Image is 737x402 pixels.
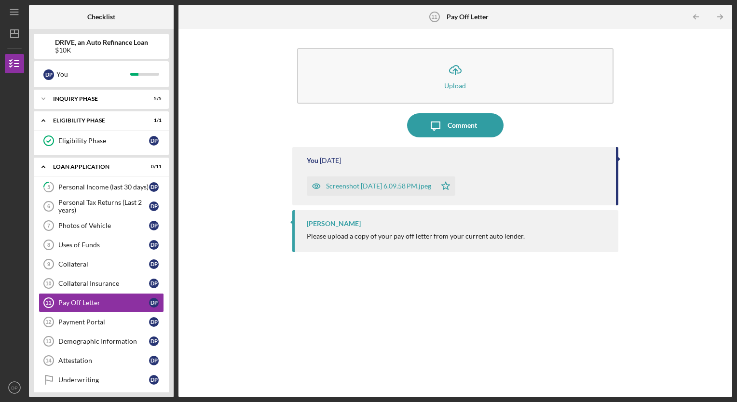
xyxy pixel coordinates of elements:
button: Upload [297,48,614,104]
div: D P [149,221,159,230]
tspan: 6 [47,203,50,209]
div: Collateral Insurance [58,280,149,287]
a: 12Payment PortalDP [39,312,164,332]
a: UnderwritingDP [39,370,164,389]
div: You [307,157,318,164]
div: Collateral [58,260,149,268]
a: 8Uses of FundsDP [39,235,164,255]
button: Screenshot [DATE] 6.09.58 PM.jpeg [307,176,455,196]
button: DP [5,378,24,397]
a: 9CollateralDP [39,255,164,274]
div: Payment Portal [58,318,149,326]
div: 5 / 5 [144,96,162,102]
tspan: 5 [47,184,50,190]
div: D P [149,336,159,346]
tspan: 13 [45,338,51,344]
div: Inquiry Phase [53,96,137,102]
time: 2025-08-18 23:11 [320,157,341,164]
div: $10K [55,46,148,54]
a: 14AttestationDP [39,351,164,370]
tspan: 10 [45,281,51,286]
b: DRIVE, an Auto Refinance Loan [55,39,148,46]
div: 1 / 1 [144,118,162,123]
div: D P [149,240,159,250]
div: D P [149,279,159,288]
tspan: 8 [47,242,50,248]
text: DP [11,385,17,390]
div: Upload [444,82,466,89]
a: 7Photos of VehicleDP [39,216,164,235]
div: Personal Tax Returns (Last 2 years) [58,199,149,214]
div: Please upload a copy of your pay off letter from your current auto lender. [307,232,525,240]
a: 6Personal Tax Returns (Last 2 years)DP [39,197,164,216]
div: Uses of Funds [58,241,149,249]
div: D P [149,201,159,211]
a: 5Personal Income (last 30 days)DP [39,177,164,197]
div: D P [149,298,159,308]
div: D P [149,259,159,269]
div: You [56,66,130,82]
div: Loan Application [53,164,137,170]
b: Pay Off Letter [447,13,489,21]
div: D P [149,182,159,192]
div: [PERSON_NAME] [307,220,361,228]
div: Attestation [58,357,149,364]
div: D P [149,317,159,327]
a: 11Pay Off LetterDP [39,293,164,312]
b: Checklist [87,13,115,21]
div: D P [149,136,159,146]
div: D P [43,69,54,80]
div: 0 / 11 [144,164,162,170]
tspan: 14 [45,358,52,363]
tspan: 11 [45,300,51,306]
div: Pay Off Letter [58,299,149,307]
tspan: 7 [47,223,50,228]
div: Eligibility Phase [58,137,149,145]
div: Eligibility Phase [53,118,137,123]
a: 10Collateral InsuranceDP [39,274,164,293]
div: D P [149,375,159,385]
div: Demographic Information [58,337,149,345]
tspan: 9 [47,261,50,267]
button: Comment [407,113,504,137]
tspan: 12 [45,319,51,325]
div: Underwriting [58,376,149,384]
div: Comment [448,113,477,137]
div: D P [149,356,159,365]
div: Screenshot [DATE] 6.09.58 PM.jpeg [326,182,431,190]
tspan: 11 [431,14,437,20]
a: 13Demographic InformationDP [39,332,164,351]
div: Photos of Vehicle [58,222,149,229]
div: Personal Income (last 30 days) [58,183,149,191]
a: Eligibility PhaseDP [39,131,164,150]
